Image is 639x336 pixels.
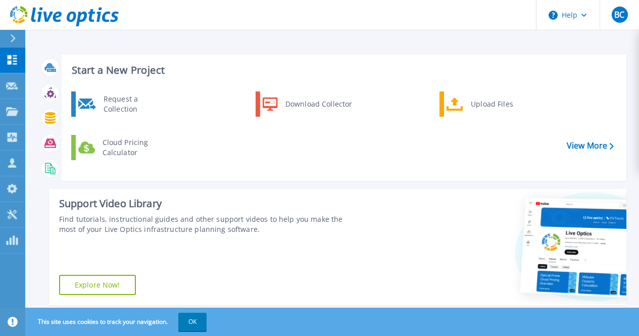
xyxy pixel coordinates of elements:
span: BC [614,11,624,19]
div: Cloud Pricing Calculator [97,137,172,158]
a: Cloud Pricing Calculator [71,135,175,160]
div: Upload Files [466,94,540,114]
a: Download Collector [256,91,359,117]
a: Upload Files [439,91,543,117]
div: Download Collector [280,94,357,114]
a: View More [567,141,614,151]
div: Request a Collection [99,94,172,114]
span: This site uses cookies to track your navigation. [28,313,207,331]
a: Explore Now! [59,275,136,295]
h3: Start a New Project [72,65,613,76]
button: OK [178,313,207,331]
div: Find tutorials, instructional guides and other support videos to help you make the most of your L... [59,214,359,234]
div: Support Video Library [59,197,359,210]
a: Request a Collection [71,91,175,117]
